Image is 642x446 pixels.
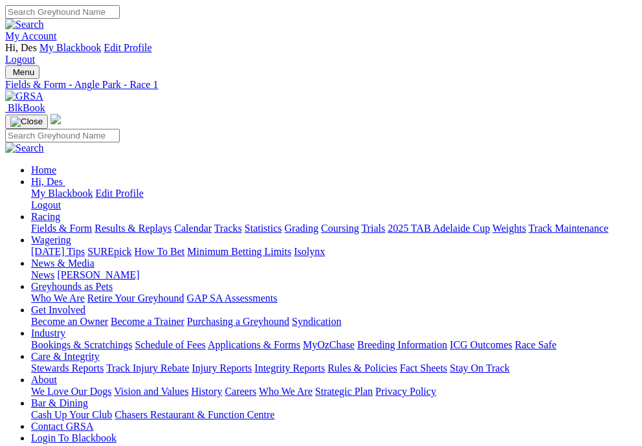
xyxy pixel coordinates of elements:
[10,117,43,127] img: Close
[31,362,637,374] div: Care & Integrity
[31,386,111,397] a: We Love Our Dogs
[31,339,637,351] div: Industry
[31,374,57,385] a: About
[31,164,56,175] a: Home
[87,293,184,304] a: Retire Your Greyhound
[5,54,35,65] a: Logout
[208,339,300,350] a: Applications & Forms
[114,386,188,397] a: Vision and Values
[245,223,282,234] a: Statistics
[214,223,242,234] a: Tracks
[31,362,104,374] a: Stewards Reports
[31,409,637,421] div: Bar & Dining
[31,211,60,222] a: Racing
[192,362,252,374] a: Injury Reports
[135,246,185,257] a: How To Bet
[31,234,71,245] a: Wagering
[225,386,256,397] a: Careers
[31,351,100,362] a: Care & Integrity
[31,386,637,397] div: About
[50,114,61,124] img: logo-grsa-white.png
[450,362,509,374] a: Stay On Track
[31,188,93,199] a: My Blackbook
[57,269,139,280] a: [PERSON_NAME]
[191,386,222,397] a: History
[31,293,85,304] a: Who We Are
[31,397,88,408] a: Bar & Dining
[87,246,131,257] a: SUREpick
[5,115,48,129] button: Toggle navigation
[104,42,151,53] a: Edit Profile
[187,293,278,304] a: GAP SA Assessments
[5,30,57,41] a: My Account
[187,316,289,327] a: Purchasing a Greyhound
[31,316,108,327] a: Become an Owner
[111,316,184,327] a: Become a Trainer
[174,223,212,234] a: Calendar
[292,316,341,327] a: Syndication
[5,42,37,53] span: Hi, Des
[31,188,637,211] div: Hi, Des
[361,223,385,234] a: Trials
[96,188,144,199] a: Edit Profile
[5,42,637,65] div: My Account
[8,102,45,113] span: BlkBook
[315,386,373,397] a: Strategic Plan
[5,102,45,113] a: BlkBook
[5,129,120,142] input: Search
[31,269,637,281] div: News & Media
[259,386,313,397] a: Who We Are
[5,91,43,102] img: GRSA
[187,246,291,257] a: Minimum Betting Limits
[31,176,65,187] a: Hi, Des
[31,409,112,420] a: Cash Up Your Club
[31,339,132,350] a: Bookings & Scratchings
[450,339,512,350] a: ICG Outcomes
[31,293,637,304] div: Greyhounds as Pets
[31,421,93,432] a: Contact GRSA
[400,362,447,374] a: Fact Sheets
[5,65,39,79] button: Toggle navigation
[357,339,447,350] a: Breeding Information
[529,223,608,234] a: Track Maintenance
[31,281,113,292] a: Greyhounds as Pets
[375,386,436,397] a: Privacy Policy
[31,199,61,210] a: Logout
[31,269,54,280] a: News
[31,316,637,328] div: Get Involved
[115,409,274,420] a: Chasers Restaurant & Function Centre
[254,362,325,374] a: Integrity Reports
[5,5,120,19] input: Search
[135,339,205,350] a: Schedule of Fees
[106,362,189,374] a: Track Injury Rebate
[515,339,556,350] a: Race Safe
[31,246,85,257] a: [DATE] Tips
[31,258,94,269] a: News & Media
[5,79,637,91] a: Fields & Form - Angle Park - Race 1
[294,246,325,257] a: Isolynx
[94,223,172,234] a: Results & Replays
[388,223,490,234] a: 2025 TAB Adelaide Cup
[321,223,359,234] a: Coursing
[31,304,85,315] a: Get Involved
[31,223,637,234] div: Racing
[285,223,318,234] a: Grading
[493,223,526,234] a: Weights
[31,176,63,187] span: Hi, Des
[5,19,44,30] img: Search
[5,142,44,154] img: Search
[13,67,34,77] span: Menu
[39,42,102,53] a: My Blackbook
[31,432,116,443] a: Login To Blackbook
[31,223,92,234] a: Fields & Form
[31,328,65,339] a: Industry
[31,246,637,258] div: Wagering
[327,362,397,374] a: Rules & Policies
[303,339,355,350] a: MyOzChase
